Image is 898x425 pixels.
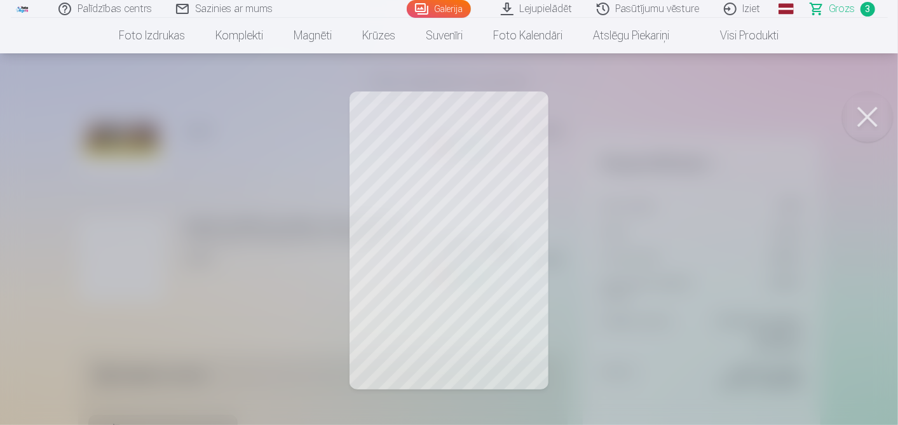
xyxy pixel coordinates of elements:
[829,1,855,17] span: Grozs
[201,18,279,53] a: Komplekti
[279,18,348,53] a: Magnēti
[411,18,479,53] a: Suvenīri
[578,18,685,53] a: Atslēgu piekariņi
[348,18,411,53] a: Krūzes
[104,18,201,53] a: Foto izdrukas
[16,5,30,13] img: /fa1
[861,2,875,17] span: 3
[685,18,794,53] a: Visi produkti
[479,18,578,53] a: Foto kalendāri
